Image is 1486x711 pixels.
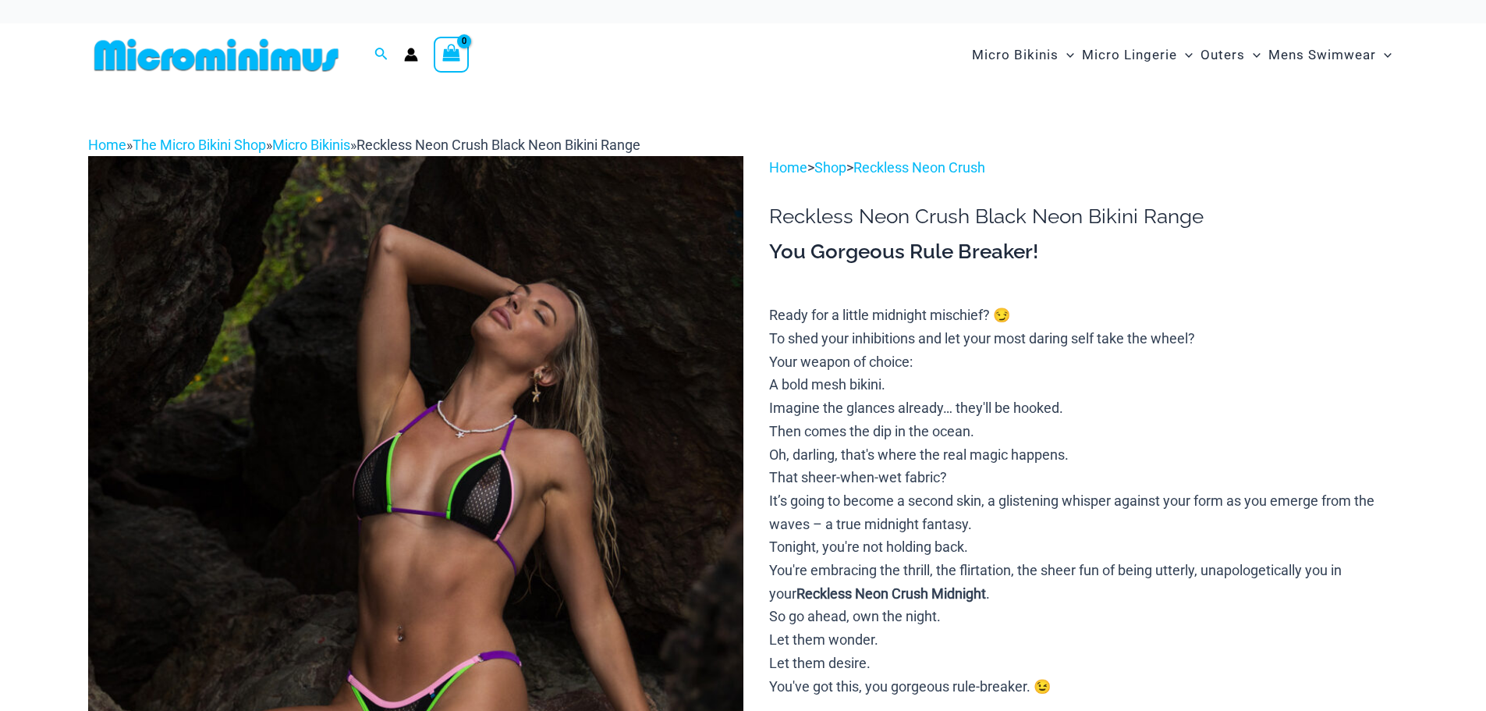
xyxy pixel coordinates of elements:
[1268,35,1376,75] span: Mens Swimwear
[853,159,985,176] a: Reckless Neon Crush
[1078,31,1197,79] a: Micro LingerieMenu ToggleMenu Toggle
[356,137,640,153] span: Reckless Neon Crush Black Neon Bikini Range
[1376,35,1392,75] span: Menu Toggle
[972,35,1059,75] span: Micro Bikinis
[966,29,1399,81] nav: Site Navigation
[434,37,470,73] a: View Shopping Cart, empty
[769,204,1398,229] h1: Reckless Neon Crush Black Neon Bikini Range
[769,156,1398,180] p: > >
[1201,35,1245,75] span: Outers
[814,159,846,176] a: Shop
[796,585,986,602] b: Reckless Neon Crush Midnight
[769,239,1398,265] h3: You Gorgeous Rule Breaker!
[88,37,345,73] img: MM SHOP LOGO FLAT
[769,159,807,176] a: Home
[1197,31,1264,79] a: OutersMenu ToggleMenu Toggle
[1264,31,1396,79] a: Mens SwimwearMenu ToggleMenu Toggle
[769,304,1398,698] p: Ready for a little midnight mischief? 😏 To shed your inhibitions and let your most daring self ta...
[272,137,350,153] a: Micro Bikinis
[1059,35,1074,75] span: Menu Toggle
[1245,35,1261,75] span: Menu Toggle
[1177,35,1193,75] span: Menu Toggle
[88,137,126,153] a: Home
[88,137,640,153] span: » » »
[404,48,418,62] a: Account icon link
[374,45,388,65] a: Search icon link
[968,31,1078,79] a: Micro BikinisMenu ToggleMenu Toggle
[1082,35,1177,75] span: Micro Lingerie
[133,137,266,153] a: The Micro Bikini Shop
